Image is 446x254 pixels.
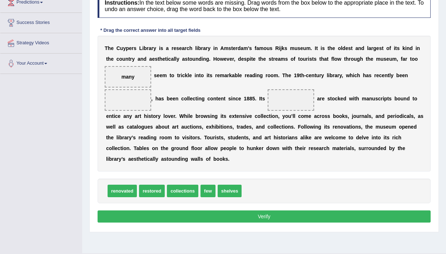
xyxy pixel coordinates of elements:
[128,56,130,62] b: t
[381,56,384,62] b: u
[248,45,249,51] b: ’
[341,45,342,51] b: l
[371,56,373,62] b: e
[182,56,185,62] b: a
[224,45,228,51] b: m
[0,54,82,71] a: Your Account
[382,73,385,78] b: e
[297,45,300,51] b: s
[177,56,179,62] b: y
[315,45,316,51] b: I
[175,56,177,62] b: l
[299,73,301,78] b: t
[231,45,233,51] b: t
[152,45,153,51] b: r
[155,56,158,62] b: s
[405,56,407,62] b: r
[348,45,351,51] b: s
[346,56,349,62] b: h
[188,56,189,62] b: t
[234,56,235,62] b: ,
[182,73,185,78] b: c
[278,73,279,78] b: .
[108,56,111,62] b: h
[256,45,259,51] b: a
[278,56,281,62] b: a
[185,45,187,51] b: r
[132,45,134,51] b: r
[272,56,273,62] b: t
[274,73,278,78] b: m
[245,73,247,78] b: r
[173,45,176,51] b: e
[0,33,82,51] a: Strategy Videos
[165,56,167,62] b: t
[232,56,234,62] b: r
[327,56,329,62] b: t
[316,45,318,51] b: t
[250,56,251,62] b: i
[203,56,206,62] b: n
[294,56,296,62] b: f
[238,73,239,78] b: l
[179,45,182,51] b: e
[291,56,294,62] b: o
[321,45,322,51] b: i
[167,56,168,62] b: i
[162,56,165,62] b: e
[361,45,365,51] b: d
[257,73,260,78] b: n
[166,45,169,51] b: a
[258,56,260,62] b: t
[213,56,217,62] b: H
[122,56,125,62] b: u
[195,73,196,78] b: i
[280,45,282,51] b: j
[268,89,314,111] span: Drop target
[138,56,140,62] b: a
[342,73,343,78] b: ,
[337,73,339,78] b: r
[153,45,156,51] b: y
[369,73,372,78] b: s
[282,73,286,78] b: T
[238,56,241,62] b: d
[395,45,397,51] b: t
[105,66,151,88] span: Drop target
[357,73,360,78] b: h
[98,27,203,34] div: * Drag the correct answer into all target fields
[263,45,267,51] b: o
[185,56,188,62] b: s
[368,45,371,51] b: a
[391,73,393,78] b: y
[344,56,346,62] b: t
[397,56,398,62] b: ,
[376,45,379,51] b: e
[306,73,309,78] b: c
[306,56,308,62] b: r
[162,73,167,78] b: m
[355,45,358,51] b: a
[235,73,238,78] b: b
[227,56,229,62] b: v
[402,56,405,62] b: a
[198,56,202,62] b: d
[197,45,198,51] b: i
[179,73,180,78] b: r
[275,56,278,62] b: e
[149,56,152,62] b: a
[224,73,227,78] b: a
[199,73,201,78] b: t
[321,73,324,78] b: y
[144,45,147,51] b: b
[405,45,407,51] b: i
[351,45,353,51] b: t
[382,45,383,51] b: t
[401,56,403,62] b: f
[282,45,284,51] b: k
[260,73,263,78] b: g
[159,73,162,78] b: e
[241,56,244,62] b: e
[220,73,224,78] b: m
[129,45,132,51] b: e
